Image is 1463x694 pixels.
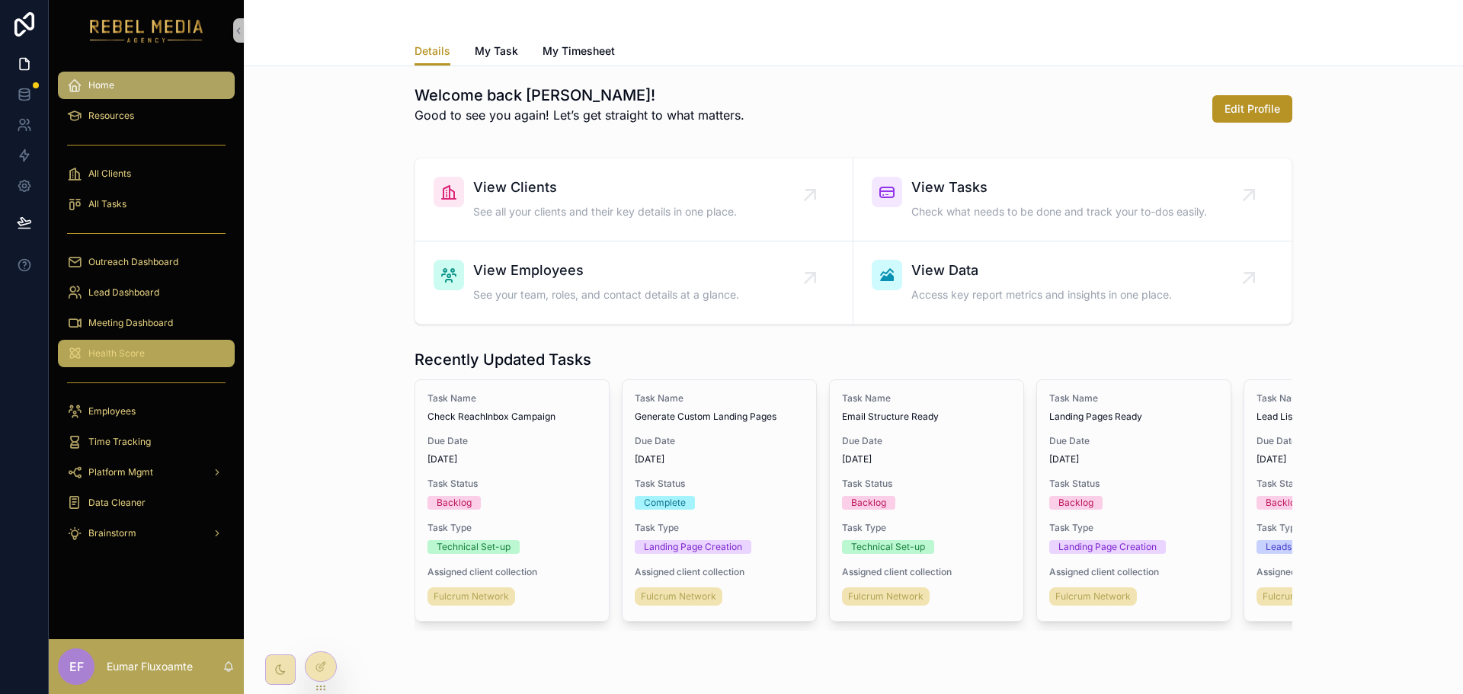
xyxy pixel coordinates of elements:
h1: Welcome back [PERSON_NAME]! [415,85,744,106]
span: Task Status [1257,478,1426,490]
a: Fulcrum Network [635,587,722,606]
a: Fulcrum Network [842,587,930,606]
span: Access key report metrics and insights in one place. [911,287,1172,302]
div: Leads [1266,540,1292,554]
span: My Task [475,43,518,59]
span: [DATE] [1049,453,1218,465]
span: Task Name [1257,392,1426,405]
a: Platform Mgmt [58,459,235,486]
span: All Clients [88,168,131,180]
a: Meeting Dashboard [58,309,235,337]
a: Resources [58,102,235,130]
span: Landing Pages Ready [1049,411,1218,423]
span: Lead Dashboard [88,286,159,299]
span: Task Type [427,522,597,534]
a: All Tasks [58,190,235,218]
span: Fulcrum Network [1263,590,1338,603]
span: Fulcrum Network [1055,590,1131,603]
span: Meeting Dashboard [88,317,173,329]
div: scrollable content [49,61,244,567]
span: Task Status [1049,478,1218,490]
a: Task NameLead List Ready + VerifiedDue Date[DATE]Task StatusBacklogTask TypeLeadsAssigned client ... [1244,379,1439,622]
button: Edit Profile [1212,95,1292,123]
span: Employees [88,405,136,417]
a: My Timesheet [543,37,615,68]
div: Complete [644,496,686,510]
div: Backlog [437,496,472,510]
span: Fulcrum Network [848,590,924,603]
a: Fulcrum Network [427,587,515,606]
span: View Employees [473,260,739,281]
span: Details [415,43,450,59]
span: [DATE] [842,453,1011,465]
span: Task Name [427,392,597,405]
a: Time Tracking [58,428,235,456]
span: Due Date [1049,435,1218,447]
span: Assigned client collection [635,566,804,578]
span: See all your clients and their key details in one place. [473,204,737,219]
a: Task NameLanding Pages ReadyDue Date[DATE]Task StatusBacklogTask TypeLanding Page CreationAssigne... [1036,379,1231,622]
div: Backlog [1058,496,1093,510]
span: Task Type [1049,522,1218,534]
span: Email Structure Ready [842,411,1011,423]
span: Check what needs to be done and track your to-dos easily. [911,204,1207,219]
span: Lead List Ready + Verified [1257,411,1426,423]
span: Outreach Dashboard [88,256,178,268]
span: Time Tracking [88,436,151,448]
span: Assigned client collection [1049,566,1218,578]
span: View Data [911,260,1172,281]
span: Generate Custom Landing Pages [635,411,804,423]
span: View Clients [473,177,737,198]
a: Task NameGenerate Custom Landing PagesDue Date[DATE]Task StatusCompleteTask TypeLanding Page Crea... [622,379,817,622]
p: Good to see you again! Let’s get straight to what matters. [415,106,744,124]
img: App logo [90,18,203,43]
a: Health Score [58,340,235,367]
a: Task NameCheck ReachInbox CampaignDue Date[DATE]Task StatusBacklogTask TypeTechnical Set-upAssign... [415,379,610,622]
a: View TasksCheck what needs to be done and track your to-dos easily. [853,158,1292,241]
span: Edit Profile [1225,101,1280,117]
div: Technical Set-up [437,540,511,554]
div: Technical Set-up [851,540,925,554]
span: Task Status [842,478,1011,490]
h1: Recently Updated Tasks [415,349,591,370]
a: Task NameEmail Structure ReadyDue Date[DATE]Task StatusBacklogTask TypeTechnical Set-upAssigned c... [829,379,1024,622]
a: View ClientsSee all your clients and their key details in one place. [415,158,853,241]
span: [DATE] [427,453,597,465]
span: Check ReachInbox Campaign [427,411,597,423]
span: Due Date [635,435,804,447]
span: Fulcrum Network [641,590,716,603]
span: Task Status [635,478,804,490]
a: My Task [475,37,518,68]
div: Backlog [1266,496,1301,510]
span: [DATE] [635,453,804,465]
span: Due Date [1257,435,1426,447]
a: Outreach Dashboard [58,248,235,276]
a: View EmployeesSee your team, roles, and contact details at a glance. [415,241,853,324]
span: Data Cleaner [88,497,146,509]
span: Assigned client collection [427,566,597,578]
span: Resources [88,110,134,122]
span: View Tasks [911,177,1207,198]
span: My Timesheet [543,43,615,59]
span: Task Type [1257,522,1426,534]
a: Brainstorm [58,520,235,547]
span: Brainstorm [88,527,136,539]
div: Landing Page Creation [1058,540,1157,554]
a: Data Cleaner [58,489,235,517]
a: Lead Dashboard [58,279,235,306]
span: EF [69,657,84,676]
span: Due Date [842,435,1011,447]
span: Task Name [1049,392,1218,405]
a: Fulcrum Network [1257,587,1344,606]
span: Task Type [842,522,1011,534]
a: All Clients [58,160,235,187]
a: Home [58,72,235,99]
span: See your team, roles, and contact details at a glance. [473,287,739,302]
span: All Tasks [88,198,126,210]
p: Eumar Fluxoamte [107,659,193,674]
div: Backlog [851,496,886,510]
a: Fulcrum Network [1049,587,1137,606]
span: Task Name [842,392,1011,405]
span: [DATE] [1257,453,1426,465]
span: Platform Mgmt [88,466,153,478]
